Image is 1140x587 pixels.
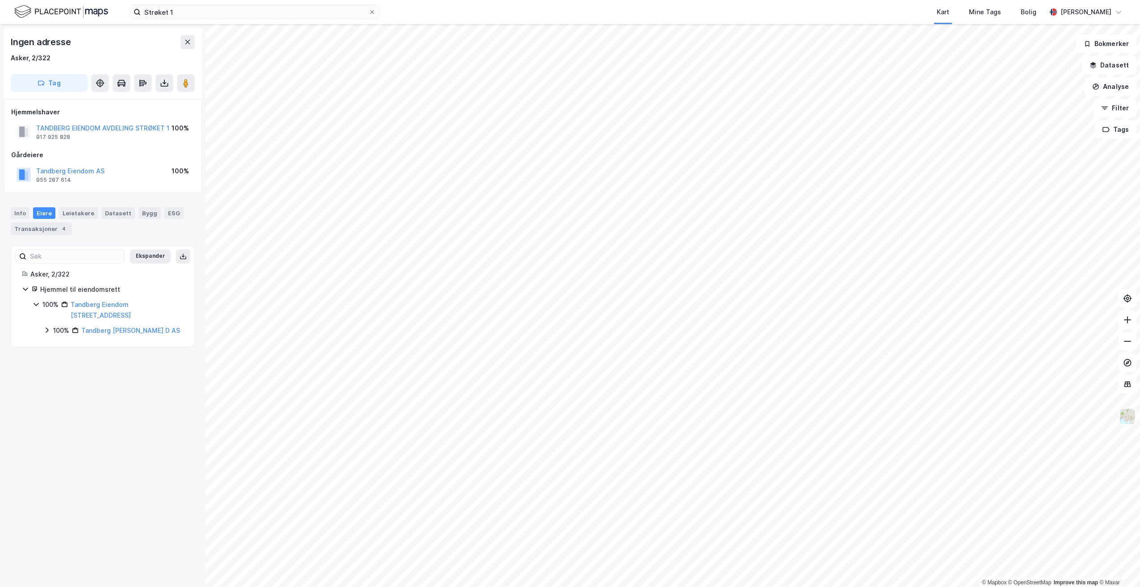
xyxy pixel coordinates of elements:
a: OpenStreetMap [1008,579,1052,586]
div: 917 925 828 [36,134,70,141]
div: Bolig [1021,7,1036,17]
div: Leietakere [59,207,98,219]
div: 100% [172,166,189,176]
button: Tags [1095,121,1136,138]
img: Z [1119,408,1136,425]
a: Improve this map [1054,579,1098,586]
div: Ingen adresse [11,35,72,49]
div: Asker, 2/322 [11,53,50,63]
div: ESG [164,207,184,219]
div: Hjemmel til eiendomsrett [40,284,184,295]
div: Mine Tags [969,7,1001,17]
a: Tandberg Eiendom [STREET_ADDRESS] [71,301,131,319]
div: Asker, 2/322 [30,269,184,280]
button: Ekspander [130,249,171,264]
iframe: Chat Widget [1095,544,1140,587]
a: Mapbox [982,579,1006,586]
div: [PERSON_NAME] [1060,7,1111,17]
input: Søk [26,250,124,263]
button: Analyse [1085,78,1136,96]
div: 4 [59,224,68,233]
button: Bokmerker [1076,35,1136,53]
div: Info [11,207,29,219]
input: Søk på adresse, matrikkel, gårdeiere, leietakere eller personer [141,5,369,19]
div: Eiere [33,207,55,219]
div: Kontrollprogram for chat [1095,544,1140,587]
a: Tandberg [PERSON_NAME] D AS [81,327,180,334]
div: 100% [172,123,189,134]
div: Kart [937,7,949,17]
button: Tag [11,74,88,92]
div: Gårdeiere [11,150,194,160]
div: Transaksjoner [11,222,72,235]
div: Hjemmelshaver [11,107,194,117]
div: 100% [42,299,59,310]
img: logo.f888ab2527a4732fd821a326f86c7f29.svg [14,4,108,20]
button: Datasett [1082,56,1136,74]
div: 100% [53,325,69,336]
div: 955 287 614 [36,176,71,184]
button: Filter [1094,99,1136,117]
div: Datasett [101,207,135,219]
div: Bygg [138,207,161,219]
